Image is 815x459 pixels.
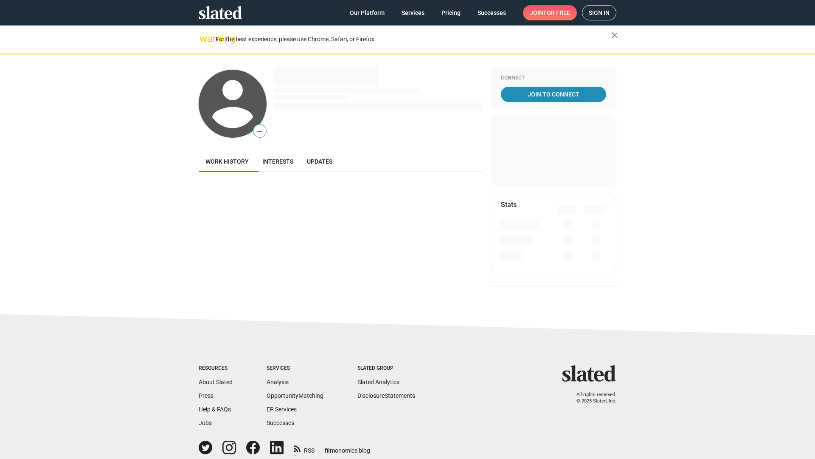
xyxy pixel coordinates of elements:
div: Slated Group [357,365,415,372]
span: Sign in [589,6,610,20]
a: Help & FAQs [199,406,231,413]
a: Slated Analytics [357,379,399,385]
a: Services [395,5,431,20]
a: EP Services [267,406,297,413]
a: filmonomics blog [325,440,370,455]
a: Pricing [435,5,467,20]
a: Sign in [582,5,616,20]
a: Jobs [199,419,212,426]
span: for free [543,5,570,20]
span: Join To Connect [503,87,604,102]
a: Our Platform [343,5,391,20]
a: Work history [199,151,256,172]
span: Pricing [441,5,461,20]
span: Interests [262,158,293,165]
div: Services [267,365,323,372]
span: Our Platform [350,5,385,20]
p: All rights reserved. © 2025 Slated, Inc. [568,392,616,404]
span: film [325,447,335,454]
a: About Slated [199,379,233,385]
a: DisclosureStatements [357,392,415,399]
span: Updates [307,158,332,165]
a: Successes [471,5,513,20]
a: Join To Connect [501,87,606,102]
a: Joinfor free [523,5,577,20]
a: Successes [267,419,294,426]
div: Resources [199,365,233,372]
span: Work history [205,158,249,165]
a: OpportunityMatching [267,392,323,399]
mat-icon: warning [200,34,210,44]
a: Updates [300,151,339,172]
mat-card-title: Stats [501,200,517,209]
div: For the best experience, please use Chrome, Safari, or Firefox. [216,34,611,45]
span: Join [530,5,570,20]
a: RSS [294,442,315,455]
mat-icon: close [610,30,620,40]
a: Analysis [267,379,289,385]
a: Interests [256,151,300,172]
span: — [253,126,266,137]
span: Successes [478,5,506,20]
span: Services [402,5,424,20]
a: Press [199,392,214,399]
div: Connect [501,75,606,82]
